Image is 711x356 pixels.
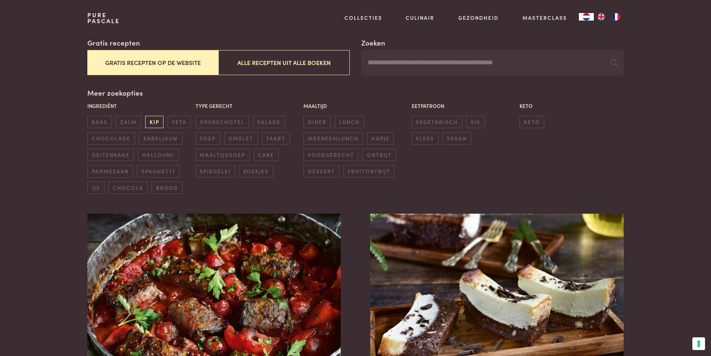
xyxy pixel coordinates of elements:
[87,182,104,194] span: ijs
[253,116,285,128] span: salade
[303,165,339,177] span: dessert
[579,13,594,21] div: Language
[196,132,220,145] span: soep
[152,182,183,194] span: brood
[406,14,434,22] a: Culinair
[303,116,331,128] span: diner
[458,14,499,22] a: Gezondheid
[138,149,178,161] span: halloumi
[579,13,594,21] a: NL
[196,149,250,161] span: maaltijdsoep
[87,50,218,75] button: Gratis recepten op de website
[87,116,112,128] span: kaas
[344,14,382,22] a: Collecties
[254,149,278,161] span: cake
[594,13,609,21] a: EN
[609,13,624,21] a: FR
[362,149,396,161] span: ontbijt
[137,165,179,177] span: spaghetti
[87,37,140,48] label: Gratis recepten
[412,132,439,145] span: vlees
[520,116,544,128] span: keto
[523,14,567,22] a: Masterclass
[87,132,135,145] span: chocolade
[87,165,133,177] span: parmezaan
[520,102,624,110] p: Keto
[87,102,191,110] p: Ingrediënt
[196,102,300,110] p: Type gerecht
[239,165,273,177] span: koekjes
[196,116,249,128] span: ovenschotel
[196,165,235,177] span: spiegelei
[108,182,147,194] span: chocola
[466,116,484,128] span: vis
[579,13,624,21] aside: Language selected: Nederlands
[442,132,471,145] span: vegan
[303,102,408,110] p: Maaltijd
[87,12,120,24] a: PurePascale
[116,116,141,128] span: zalm
[412,116,462,128] span: vegetarisch
[594,13,624,21] ul: Language list
[303,149,358,161] span: voorgerecht
[87,149,134,161] span: geitenkaas
[168,116,191,128] span: feta
[262,132,290,145] span: taart
[335,116,364,128] span: lunch
[361,37,385,48] label: Zoeken
[145,116,163,128] span: kip
[367,132,394,145] span: hapje
[412,102,516,110] p: Eetpatroon
[343,165,395,177] span: fruitontbijt
[218,50,349,75] button: Alle recepten uit alle boeken
[692,337,705,350] button: Uw voorkeuren voor toestemming voor trackingtechnologieën
[224,132,258,145] span: omelet
[303,132,363,145] span: meeneemlunch
[139,132,182,145] span: kabeljauw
